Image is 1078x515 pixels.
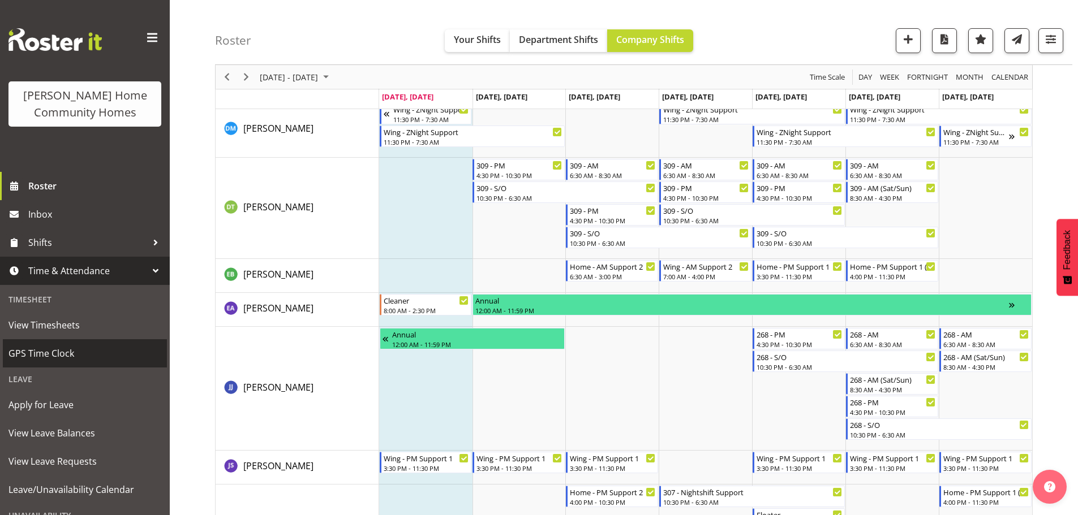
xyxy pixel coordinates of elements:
a: [PERSON_NAME] [243,459,313,473]
a: View Leave Balances [3,419,167,447]
div: Eloise Bailey"s event - Home - PM Support 1 (Sat/Sun) Begin From Saturday, September 13, 2025 at ... [846,260,938,282]
div: Wing - PM Support 1 [850,452,935,464]
div: Home - PM Support 2 [570,486,655,497]
div: 268 - PM [757,328,842,340]
div: 6:30 AM - 8:30 AM [943,340,1029,349]
div: 11:30 PM - 7:30 AM [384,137,562,146]
div: Janen Jamodiong"s event - 268 - AM Begin From Sunday, September 14, 2025 at 6:30:00 AM GMT+12:00 ... [939,328,1032,349]
h4: Roster [215,34,251,47]
a: [PERSON_NAME] [243,267,313,281]
div: 8:30 AM - 4:30 PM [850,193,935,202]
div: Dipika Thapa"s event - 309 - AM (Sat/Sun) Begin From Saturday, September 13, 2025 at 8:30:00 AM G... [846,181,938,203]
div: Leave [3,367,167,391]
div: 307 - Nightshift Support [663,486,842,497]
div: 309 - S/O [570,227,749,239]
a: GPS Time Clock [3,339,167,367]
div: Annual [475,295,1008,306]
a: [PERSON_NAME] [243,122,313,135]
div: 8:00 AM - 2:30 PM [384,306,469,315]
button: Feedback - Show survey [1056,219,1078,296]
div: Wing - PM Support 1 [476,452,562,464]
button: Timeline Month [954,70,986,84]
div: 6:30 AM - 3:00 PM [570,272,655,281]
div: Janen Jamodiong"s event - 268 - AM (Sat/Sun) Begin From Sunday, September 14, 2025 at 8:30:00 AM ... [939,350,1032,372]
div: Home - PM Support 1 [757,261,842,272]
span: [DATE], [DATE] [662,92,714,102]
div: 4:30 PM - 10:30 PM [850,408,935,417]
span: Department Shifts [519,33,598,46]
span: Leave/Unavailability Calendar [8,481,161,498]
div: Dipika Thapa"s event - 309 - S/O Begin From Tuesday, September 9, 2025 at 10:30:00 PM GMT+12:00 E... [473,181,658,203]
span: [PERSON_NAME] [243,460,313,472]
span: Fortnight [906,70,949,84]
div: 12:00 AM - 11:59 PM [392,340,562,349]
div: 6:30 AM - 8:30 AM [850,340,935,349]
div: Janen Jamodiong"s event - 268 - S/O Begin From Friday, September 12, 2025 at 10:30:00 PM GMT+12:0... [753,350,938,372]
div: 10:30 PM - 6:30 AM [570,239,749,248]
div: Wing - PM Support 1 [570,452,655,464]
span: Month [955,70,985,84]
button: Highlight an important date within the roster. [968,28,993,53]
div: Janeth Sison"s event - Wing - PM Support 1 Begin From Saturday, September 13, 2025 at 3:30:00 PM ... [846,452,938,473]
button: Timeline Week [878,70,901,84]
div: Janen Jamodiong"s event - 268 - AM Begin From Saturday, September 13, 2025 at 6:30:00 AM GMT+12:0... [846,328,938,349]
div: Dipika Thapa"s event - 309 - S/O Begin From Wednesday, September 10, 2025 at 10:30:00 PM GMT+12:0... [566,227,751,248]
span: Time Scale [809,70,846,84]
button: Filter Shifts [1038,28,1063,53]
div: 6:30 AM - 8:30 AM [850,171,935,180]
span: [PERSON_NAME] [243,201,313,213]
div: 10:30 PM - 6:30 AM [663,497,842,507]
div: Janen Jamodiong"s event - 268 - PM Begin From Friday, September 12, 2025 at 4:30:00 PM GMT+12:00 ... [753,328,845,349]
span: Company Shifts [616,33,684,46]
span: Apply for Leave [8,396,161,413]
div: Wing - ZNight Support [757,126,935,137]
div: 3:30 PM - 11:30 PM [943,464,1029,473]
div: 6:30 AM - 8:30 AM [663,171,749,180]
div: 8:30 AM - 4:30 PM [850,385,935,394]
button: Time Scale [808,70,847,84]
div: Eloise Bailey"s event - Wing - AM Support 2 Begin From Thursday, September 11, 2025 at 7:00:00 AM... [659,260,751,282]
div: 3:30 PM - 11:30 PM [384,464,469,473]
div: 309 - PM [570,205,655,216]
div: Dipika Thapa"s event - 309 - PM Begin From Wednesday, September 10, 2025 at 4:30:00 PM GMT+12:00 ... [566,204,658,226]
td: Dipika Thapa resource [216,158,379,259]
div: Emily-Jayne Ashton"s event - Annual Begin From Tuesday, September 9, 2025 at 12:00:00 AM GMT+12:0... [473,294,1031,315]
span: Roster [28,178,164,194]
div: Daniel Marticio"s event - Wing - ZNight Support Begin From Saturday, September 13, 2025 at 11:30:... [846,103,1032,124]
div: Annual [392,328,562,340]
span: View Leave Requests [8,453,161,470]
div: Dipika Thapa"s event - 309 - S/O Begin From Thursday, September 11, 2025 at 10:30:00 PM GMT+12:00... [659,204,845,226]
div: 268 - AM [943,328,1029,340]
div: 3:30 PM - 11:30 PM [850,464,935,473]
div: 11:30 PM - 7:30 AM [943,137,1009,146]
span: GPS Time Clock [8,345,161,362]
div: 309 - AM [757,159,842,171]
span: calendar [990,70,1029,84]
span: [DATE], [DATE] [569,92,620,102]
div: 8:30 AM - 4:30 PM [943,362,1029,371]
div: Dipika Thapa"s event - 309 - AM Begin From Wednesday, September 10, 2025 at 6:30:00 AM GMT+12:00 ... [566,159,658,180]
div: Jess Aracan"s event - 307 - Nightshift Support Begin From Thursday, September 11, 2025 at 10:30:0... [659,486,845,507]
button: September 08 - 14, 2025 [258,70,334,84]
div: 268 - S/O [850,419,1029,430]
div: 11:30 PM - 7:30 AM [393,115,469,124]
div: 3:30 PM - 11:30 PM [476,464,562,473]
button: Timeline Day [857,70,874,84]
button: Month [990,70,1030,84]
div: 4:30 PM - 10:30 PM [476,171,562,180]
div: Dipika Thapa"s event - 309 - PM Begin From Tuesday, September 9, 2025 at 4:30:00 PM GMT+12:00 End... [473,159,565,180]
div: 10:30 PM - 6:30 AM [663,216,842,225]
div: Cleaner [384,295,469,306]
div: Dipika Thapa"s event - 309 - S/O Begin From Friday, September 12, 2025 at 10:30:00 PM GMT+12:00 E... [753,227,938,248]
button: Company Shifts [607,29,693,52]
div: 309 - AM [850,159,935,171]
a: [PERSON_NAME] [243,380,313,394]
div: 4:30 PM - 10:30 PM [570,216,655,225]
button: Your Shifts [445,29,510,52]
div: 4:30 PM - 10:30 PM [663,193,749,202]
div: Dipika Thapa"s event - 309 - AM Begin From Friday, September 12, 2025 at 6:30:00 AM GMT+12:00 End... [753,159,845,180]
a: [PERSON_NAME] [243,200,313,214]
div: 10:30 PM - 6:30 AM [757,362,935,371]
button: Download a PDF of the roster according to the set date range. [932,28,957,53]
div: 7:00 AM - 4:00 PM [663,272,749,281]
